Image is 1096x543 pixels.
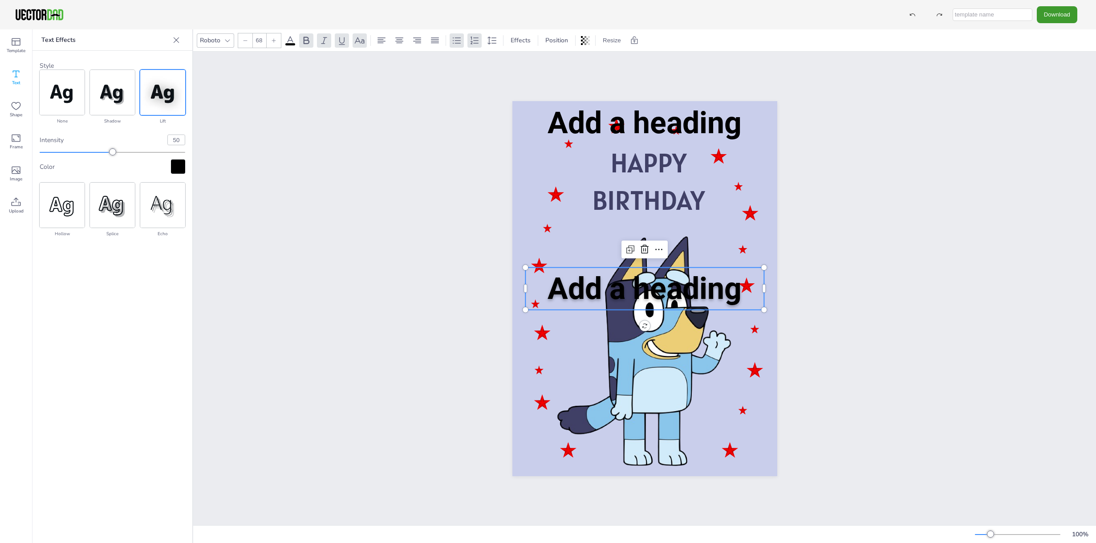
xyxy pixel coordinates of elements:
span: Upload [9,208,24,215]
span: Add a heading [548,270,742,306]
div: echo [140,229,185,238]
span: HAPPY [610,146,686,180]
div: 100 % [1069,530,1091,539]
img: Text Effect [90,70,135,115]
div: shadow [90,117,135,126]
img: Text Effect [90,183,135,228]
button: Resize [599,33,625,48]
div: Roboto [198,34,222,46]
input: template name [953,8,1032,21]
img: Text Effect [140,70,185,115]
div: none [40,117,85,126]
img: VectorDad-1.png [14,8,65,21]
img: Text Effect [40,70,85,115]
img: Text Effect [140,183,185,228]
span: BIRTHDAY [592,183,705,217]
span: Shape [10,111,22,118]
span: Image [10,176,22,183]
span: Effects [509,36,532,45]
div: lift [140,117,185,126]
span: Position [544,36,570,45]
div: Color [40,163,171,171]
button: Download [1037,6,1077,23]
p: Style [40,61,185,70]
span: Frame [10,143,23,151]
p: Text Effects [41,29,169,51]
img: Text Effect [40,183,85,228]
div: intensity [40,136,160,144]
div: hollow [40,229,85,238]
span: Text [12,79,20,86]
span: Template [7,47,25,54]
div: splice [90,229,135,238]
span: Add a heading [548,105,742,141]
